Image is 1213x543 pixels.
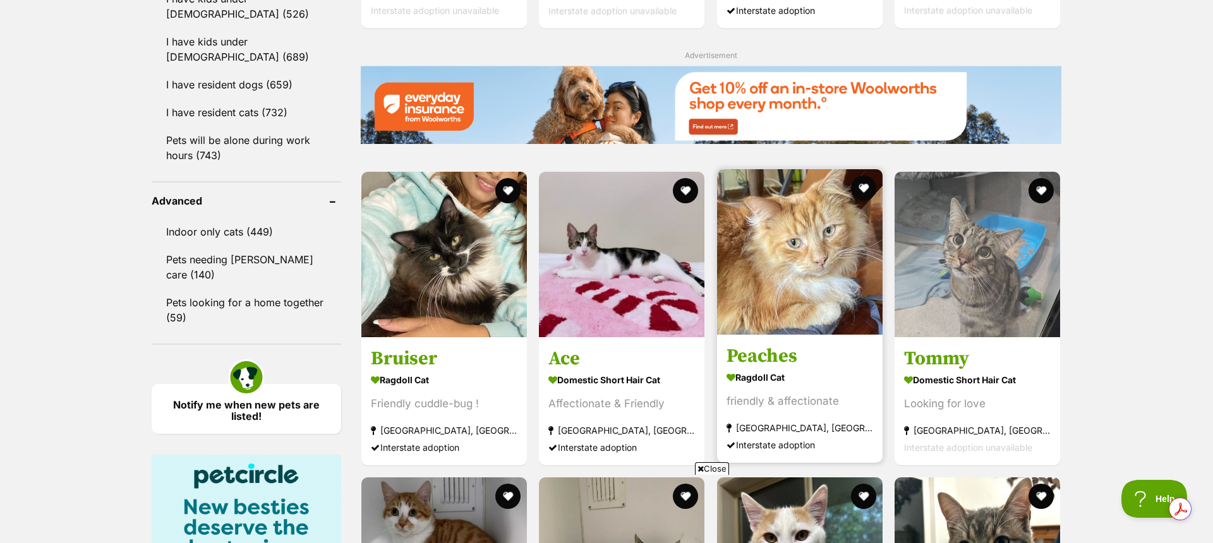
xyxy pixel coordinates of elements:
[152,28,341,70] a: I have kids under [DEMOGRAPHIC_DATA] (689)
[152,218,341,245] a: Indoor only cats (449)
[371,371,517,389] strong: Ragdoll Cat
[548,439,695,456] div: Interstate adoption
[727,344,873,368] h3: Peaches
[895,337,1060,465] a: Tommy Domestic Short Hair Cat Looking for love [GEOGRAPHIC_DATA], [GEOGRAPHIC_DATA] Interstate ad...
[548,347,695,371] h3: Ace
[1121,480,1188,518] iframe: Help Scout Beacon - Open
[1029,178,1054,203] button: favourite
[371,439,517,456] div: Interstate adoption
[727,368,873,386] strong: Ragdoll Cat
[904,347,1051,371] h3: Tommy
[695,462,729,475] span: Close
[717,335,883,463] a: Peaches Ragdoll Cat friendly & affectionate [GEOGRAPHIC_DATA], [GEOGRAPHIC_DATA] Interstate adoption
[152,384,341,434] a: Notify me when new pets are listed!
[727,393,873,410] div: friendly & affectionate
[152,71,341,98] a: I have resident dogs (659)
[361,172,527,337] img: Bruiser - Ragdoll Cat
[895,172,1060,337] img: Tommy - Domestic Short Hair Cat
[727,1,873,18] div: Interstate adoption
[904,4,1032,15] span: Interstate adoption unavailable
[904,371,1051,389] strong: Domestic Short Hair Cat
[152,127,341,169] a: Pets will be alone during work hours (743)
[300,480,913,537] iframe: Advertisement
[361,337,527,465] a: Bruiser Ragdoll Cat Friendly cuddle-bug ! [GEOGRAPHIC_DATA], [GEOGRAPHIC_DATA] Interstate adoption
[727,436,873,453] div: Interstate adoption
[360,66,1061,146] a: Everyday Insurance promotional banner
[152,195,341,206] header: Advanced
[673,178,699,203] button: favourite
[371,4,499,15] span: Interstate adoption unavailable
[548,422,695,439] strong: [GEOGRAPHIC_DATA], [GEOGRAPHIC_DATA]
[371,422,517,439] strong: [GEOGRAPHIC_DATA], [GEOGRAPHIC_DATA]
[539,172,704,337] img: Ace - Domestic Short Hair Cat
[1029,484,1054,509] button: favourite
[904,442,1032,453] span: Interstate adoption unavailable
[851,176,876,201] button: favourite
[717,169,883,335] img: Peaches - Ragdoll Cat
[152,246,341,288] a: Pets needing [PERSON_NAME] care (140)
[360,66,1061,143] img: Everyday Insurance promotional banner
[548,371,695,389] strong: Domestic Short Hair Cat
[371,347,517,371] h3: Bruiser
[371,395,517,412] div: Friendly cuddle-bug !
[539,337,704,465] a: Ace Domestic Short Hair Cat Affectionate & Friendly [GEOGRAPHIC_DATA], [GEOGRAPHIC_DATA] Intersta...
[548,4,677,15] span: Interstate adoption unavailable
[727,419,873,436] strong: [GEOGRAPHIC_DATA], [GEOGRAPHIC_DATA]
[152,289,341,331] a: Pets looking for a home together (59)
[685,51,737,60] span: Advertisement
[548,395,695,412] div: Affectionate & Friendly
[495,178,521,203] button: favourite
[904,395,1051,412] div: Looking for love
[904,422,1051,439] strong: [GEOGRAPHIC_DATA], [GEOGRAPHIC_DATA]
[152,99,341,126] a: I have resident cats (732)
